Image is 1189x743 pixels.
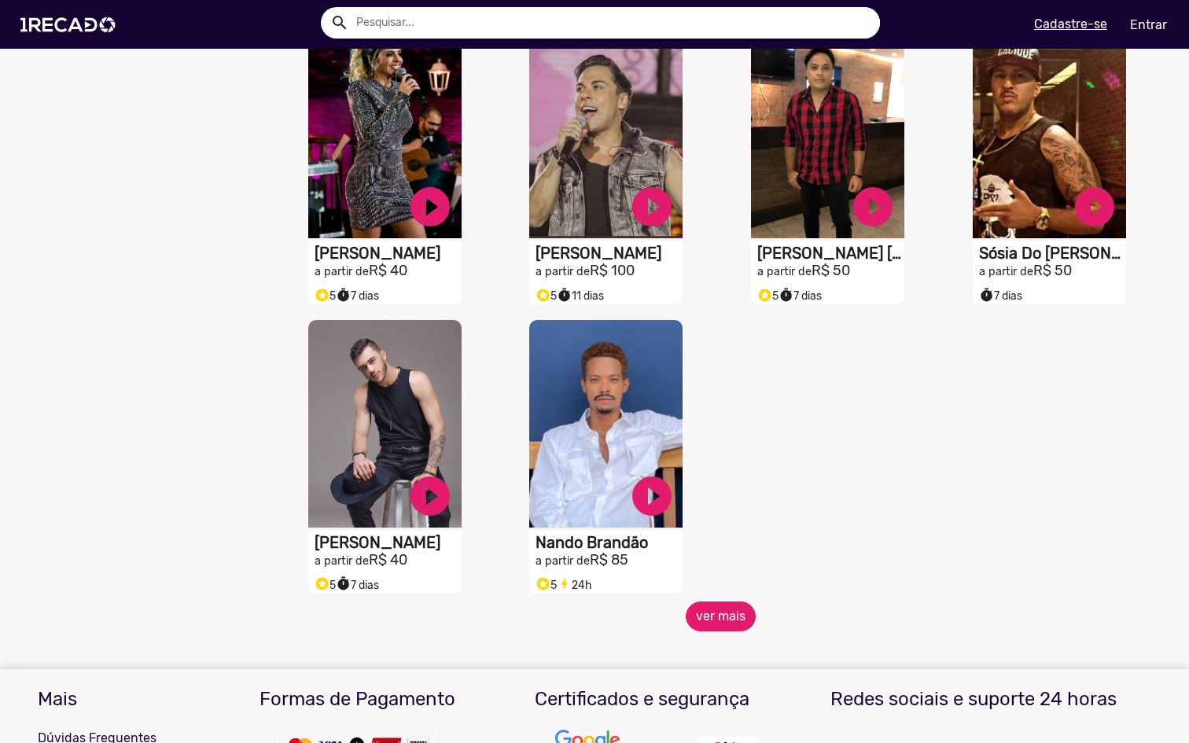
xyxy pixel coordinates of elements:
video: S1RECADO vídeos dedicados para fãs e empresas [751,31,904,238]
small: stars [315,288,329,303]
small: stars [315,576,329,591]
h1: [PERSON_NAME] [315,533,462,552]
a: play_circle_filled [1071,183,1118,230]
span: 5 [757,289,779,303]
i: Selo super talento [757,284,772,303]
a: play_circle_filled [407,473,454,520]
i: timer [557,284,572,303]
i: timer [979,284,994,303]
small: timer [979,288,994,303]
i: Selo super talento [315,284,329,303]
small: timer [336,576,351,591]
i: timer [336,572,351,591]
h1: [PERSON_NAME] [PERSON_NAME] [757,244,904,263]
small: stars [536,576,550,591]
h2: R$ 40 [315,263,462,280]
u: Cadastre-se [1034,17,1107,31]
i: timer [779,284,793,303]
i: bolt [557,572,572,591]
span: 5 [315,579,336,592]
a: play_circle_filled [628,473,675,520]
h2: R$ 50 [757,263,904,280]
small: bolt [557,576,572,591]
i: Selo super talento [536,572,550,591]
small: a partir de [757,265,812,278]
a: play_circle_filled [628,183,675,230]
span: 11 dias [557,289,604,303]
h3: Formas de Pagamento [227,688,488,711]
span: 7 dias [779,289,822,303]
video: S1RECADO vídeos dedicados para fãs e empresas [973,31,1126,238]
small: a partir de [315,554,369,568]
small: a partir de [315,265,369,278]
small: timer [557,288,572,303]
span: 5 [536,289,557,303]
a: Entrar [1120,11,1177,39]
video: S1RECADO vídeos dedicados para fãs e empresas [308,31,462,238]
span: 24h [557,579,592,592]
h2: R$ 85 [536,552,683,569]
button: Example home icon [325,8,352,35]
small: timer [779,288,793,303]
span: 5 [315,289,336,303]
h2: R$ 100 [536,263,683,280]
h1: [PERSON_NAME] [536,244,683,263]
small: a partir de [979,265,1033,278]
input: Pesquisar... [344,7,880,39]
a: play_circle_filled [849,183,896,230]
small: stars [757,288,772,303]
small: a partir de [536,265,590,278]
h3: Mais [38,688,204,711]
video: S1RECADO vídeos dedicados para fãs e empresas [529,320,683,528]
h1: Nando Brandão [536,533,683,552]
button: ver mais [686,601,756,631]
mat-icon: Example home icon [330,13,349,32]
h2: R$ 50 [979,263,1126,280]
video: S1RECADO vídeos dedicados para fãs e empresas [529,31,683,238]
span: 7 dias [336,579,379,592]
h2: R$ 40 [315,552,462,569]
h3: Certificados e segurança [512,688,773,711]
a: play_circle_filled [407,183,454,230]
i: Selo super talento [536,284,550,303]
h3: Redes sociais e suporte 24 horas [796,688,1151,711]
i: Selo super talento [315,572,329,591]
span: 5 [536,579,557,592]
video: S1RECADO vídeos dedicados para fãs e empresas [308,320,462,528]
small: a partir de [536,554,590,568]
i: timer [336,284,351,303]
span: 7 dias [979,289,1022,303]
small: stars [536,288,550,303]
span: 7 dias [336,289,379,303]
h1: Sósia Do [PERSON_NAME] [979,244,1126,263]
h1: [PERSON_NAME] [315,244,462,263]
small: timer [336,288,351,303]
